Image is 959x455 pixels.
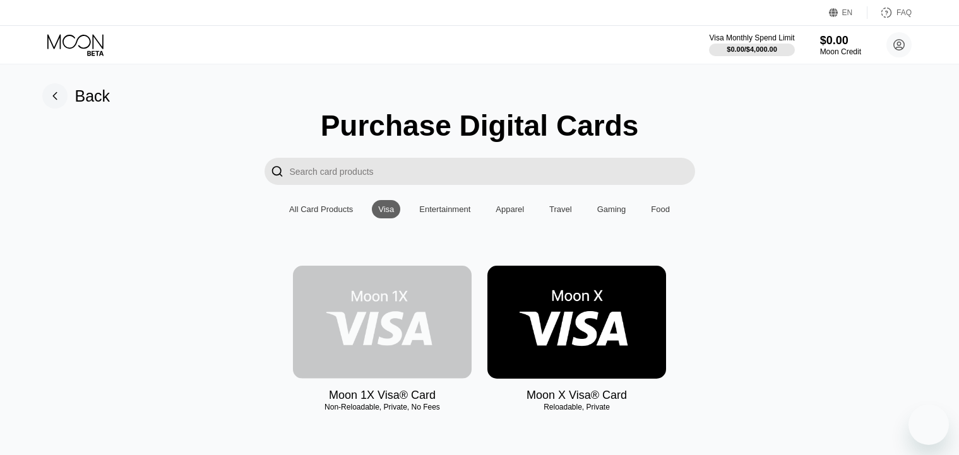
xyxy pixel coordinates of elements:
[842,8,853,17] div: EN
[896,8,912,17] div: FAQ
[527,389,627,402] div: Moon X Visa® Card
[372,200,400,218] div: Visa
[908,405,949,445] iframe: Button to launch messaging window
[489,200,530,218] div: Apparel
[820,34,861,47] div: $0.00
[293,403,472,411] div: Non-Reloadable, Private, No Fees
[378,204,394,214] div: Visa
[419,204,470,214] div: Entertainment
[487,403,666,411] div: Reloadable, Private
[651,204,670,214] div: Food
[329,389,436,402] div: Moon 1X Visa® Card
[820,47,861,56] div: Moon Credit
[820,34,861,56] div: $0.00Moon Credit
[549,204,572,214] div: Travel
[597,204,626,214] div: Gaming
[290,158,695,185] input: Search card products
[413,200,477,218] div: Entertainment
[289,204,353,214] div: All Card Products
[591,200,633,218] div: Gaming
[645,200,676,218] div: Food
[709,33,794,42] div: Visa Monthly Spend Limit
[75,87,110,105] div: Back
[727,45,777,53] div: $0.00 / $4,000.00
[265,158,290,185] div: 
[496,204,524,214] div: Apparel
[867,6,912,19] div: FAQ
[321,109,639,143] div: Purchase Digital Cards
[42,83,110,109] div: Back
[283,200,359,218] div: All Card Products
[543,200,578,218] div: Travel
[271,164,283,179] div: 
[709,33,794,56] div: Visa Monthly Spend Limit$0.00/$4,000.00
[829,6,867,19] div: EN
